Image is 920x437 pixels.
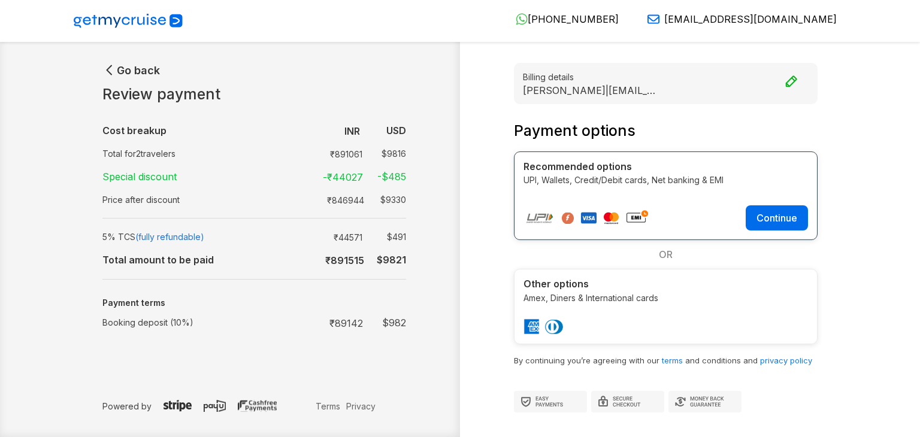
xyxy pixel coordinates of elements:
a: Terms [313,400,343,412]
strong: ₹ 89142 [329,317,363,329]
b: USD [386,125,406,136]
td: : [300,311,306,335]
img: Email [647,13,659,25]
a: Privacy [343,400,379,412]
h1: Review payment [102,86,406,104]
b: INR [344,125,360,137]
td: Price after discount [102,189,300,211]
b: $ 9821 [377,254,406,266]
td: Booking deposit (10%) [102,311,300,335]
td: $ 9330 [369,191,406,208]
p: UPI, Wallets, Credit/Debit cards, Net banking & EMI [523,174,808,186]
p: Powered by [102,400,313,412]
p: [PERSON_NAME] | [EMAIL_ADDRESS][DOMAIN_NAME] [523,84,661,96]
img: WhatsApp [516,13,528,25]
h4: Other options [523,278,808,290]
span: (fully refundable) [135,232,204,242]
td: : [300,119,306,142]
p: Amex, Diners & International cards [523,292,808,304]
td: $ 491 [367,228,406,245]
a: privacy policy [760,356,812,365]
div: OR [514,240,818,269]
button: Go back [102,63,160,77]
strong: Special discount [102,171,177,183]
td: ₹ 891061 [323,145,367,162]
td: ₹ 846944 [323,191,369,208]
b: Cost breakup [102,125,167,136]
b: ₹ 891515 [325,254,364,266]
strong: -$ 485 [377,171,406,183]
td: $ 9816 [367,145,406,162]
td: : [300,142,306,165]
h5: Payment terms [102,298,406,308]
td: 5% TCS [102,226,300,248]
td: : [300,165,306,189]
td: : [300,226,306,248]
img: payu [204,400,226,412]
h4: Recommended options [523,161,808,172]
strong: -₹ 44027 [323,171,363,183]
span: [PHONE_NUMBER] [528,13,619,25]
h3: Payment options [514,122,818,140]
td: : [300,189,306,211]
p: By continuing you’re agreeing with our and conditions and [514,354,818,367]
small: Billing details [523,71,809,83]
td: Total for 2 travelers [102,142,300,165]
strong: $ 982 [382,317,406,329]
td: : [300,248,306,272]
a: terms [662,356,683,365]
b: Total amount to be paid [102,254,214,266]
img: cashfree [238,400,277,412]
a: [EMAIL_ADDRESS][DOMAIN_NAME] [638,13,837,25]
img: stripe [164,400,192,412]
td: ₹ 44571 [323,228,367,245]
span: [EMAIL_ADDRESS][DOMAIN_NAME] [664,13,837,25]
button: Continue [746,205,808,230]
a: [PHONE_NUMBER] [506,13,619,25]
